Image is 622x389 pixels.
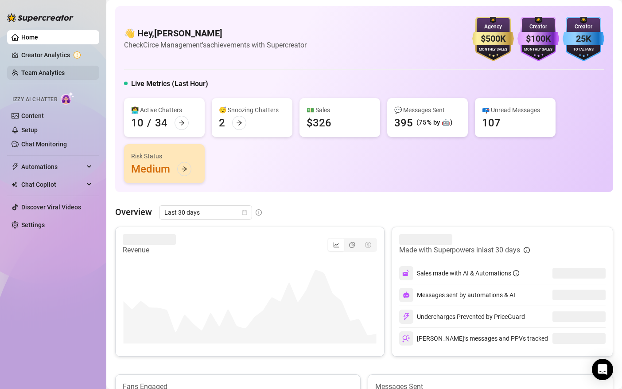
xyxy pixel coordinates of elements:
[21,160,84,174] span: Automations
[472,47,514,53] div: Monthly Sales
[417,268,519,278] div: Sales made with AI & Automations
[416,118,452,128] div: (75% by 🤖)
[21,204,81,211] a: Discover Viral Videos
[219,116,225,130] div: 2
[236,120,242,126] span: arrow-right
[402,334,410,342] img: svg%3e
[517,23,559,31] div: Creator
[124,39,307,51] article: Check Circe Management's achievements with Supercreator
[131,151,198,161] div: Risk Status
[61,92,74,105] img: AI Chatter
[21,34,38,41] a: Home
[21,48,92,62] a: Creator Analytics exclamation-circle
[472,32,514,46] div: $500K
[563,23,604,31] div: Creator
[21,221,45,228] a: Settings
[517,32,559,46] div: $100K
[131,105,198,115] div: 👩‍💻 Active Chatters
[472,17,514,61] img: gold-badge-CigiZidd.svg
[12,181,17,188] img: Chat Copilot
[131,116,144,130] div: 10
[399,245,520,255] article: Made with Superpowers in last 30 days
[472,23,514,31] div: Agency
[482,105,548,115] div: 📪 Unread Messages
[115,205,152,219] article: Overview
[21,126,38,134] a: Setup
[517,47,559,53] div: Monthly Sales
[181,166,187,172] span: arrow-right
[394,116,413,130] div: 395
[179,120,185,126] span: arrow-right
[399,310,525,324] div: Undercharges Prevented by PriceGuard
[402,313,410,321] img: svg%3e
[402,269,410,277] img: svg%3e
[21,112,44,119] a: Content
[124,27,307,39] h4: 👋 Hey, [PERSON_NAME]
[307,105,373,115] div: 💵 Sales
[394,105,461,115] div: 💬 Messages Sent
[365,242,371,248] span: dollar-circle
[164,206,247,219] span: Last 30 days
[482,116,501,130] div: 107
[155,116,167,130] div: 34
[524,247,530,253] span: info-circle
[7,13,74,22] img: logo-BBDzfeDw.svg
[12,163,19,170] span: thunderbolt
[307,116,331,130] div: $326
[399,331,548,346] div: [PERSON_NAME]’s messages and PPVs tracked
[242,210,247,215] span: calendar
[349,242,355,248] span: pie-chart
[21,177,84,192] span: Chat Copilot
[21,69,65,76] a: Team Analytics
[131,79,208,89] h5: Live Metrics (Last Hour)
[123,245,176,255] article: Revenue
[592,359,613,380] div: Open Intercom Messenger
[563,47,604,53] div: Total Fans
[219,105,285,115] div: 😴 Snoozing Chatters
[563,32,604,46] div: 25K
[12,95,57,104] span: Izzy AI Chatter
[399,288,515,302] div: Messages sent by automations & AI
[563,17,604,61] img: blue-badge-DgoSNQY1.svg
[327,238,377,252] div: segmented control
[403,291,410,299] img: svg%3e
[513,270,519,276] span: info-circle
[256,209,262,216] span: info-circle
[333,242,339,248] span: line-chart
[21,141,67,148] a: Chat Monitoring
[517,17,559,61] img: purple-badge-B9DA21FR.svg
